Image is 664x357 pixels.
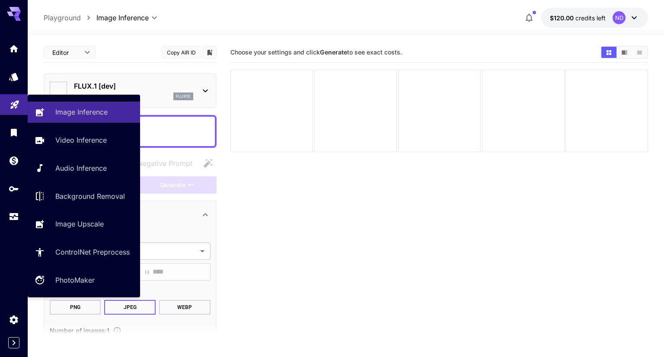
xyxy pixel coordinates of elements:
[28,130,140,151] a: Video Inference
[9,43,19,54] div: Home
[600,46,648,59] div: Show media in grid viewShow media in video viewShow media in list view
[28,242,140,263] a: ControlNet Preprocess
[55,219,104,229] p: Image Upscale
[104,300,156,315] button: JPEG
[120,158,199,169] span: Negative prompts are not compatible with the selected model.
[50,300,101,315] button: PNG
[44,13,81,23] p: Playground
[9,211,19,222] div: Usage
[55,107,108,117] p: Image Inference
[52,48,79,57] span: Editor
[74,81,193,91] p: FLUX.1 [dev]
[162,46,201,59] button: Copy AIR ID
[320,48,347,56] b: Generate
[8,337,19,348] button: Expand sidebar
[28,270,140,291] a: PhotoMaker
[10,99,20,109] div: Playground
[601,47,616,58] button: Show media in grid view
[28,158,140,179] a: Audio Inference
[159,300,211,315] button: WEBP
[145,267,149,277] span: H
[44,13,96,23] nav: breadcrumb
[96,13,149,23] span: Image Inference
[206,47,214,57] button: Add to library
[9,183,19,194] div: API Keys
[28,214,140,235] a: Image Upscale
[137,158,192,169] span: Negative Prompt
[9,155,19,166] div: Wallet
[9,127,19,138] div: Library
[9,314,19,325] div: Settings
[55,191,125,201] p: Background Removal
[230,48,402,56] span: Choose your settings and click to see exact costs.
[575,14,606,22] span: credits left
[613,11,626,24] div: ND
[550,14,575,22] span: $120.00
[550,13,606,22] div: $120.00
[55,275,95,285] p: PhotoMaker
[55,247,130,257] p: ControlNet Preprocess
[617,47,632,58] button: Show media in video view
[28,185,140,207] a: Background Removal
[9,71,19,82] div: Models
[632,47,647,58] button: Show media in list view
[55,163,107,173] p: Audio Inference
[55,135,107,145] p: Video Inference
[541,8,648,28] button: $120.00
[176,93,191,99] p: flux1d
[28,102,140,123] a: Image Inference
